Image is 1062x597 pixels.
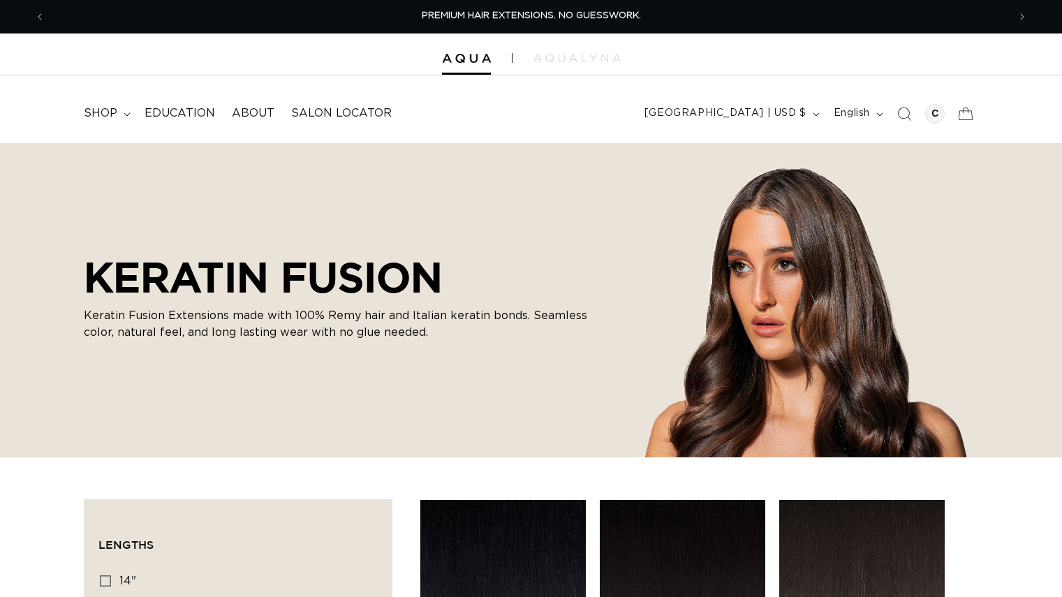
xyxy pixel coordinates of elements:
[98,538,154,551] span: Lengths
[223,98,283,129] a: About
[136,98,223,129] a: Education
[644,106,806,121] span: [GEOGRAPHIC_DATA] | USD $
[232,106,274,121] span: About
[291,106,392,121] span: Salon Locator
[84,253,614,302] h2: KERATIN FUSION
[889,98,920,129] summary: Search
[145,106,215,121] span: Education
[119,575,136,587] span: 14"
[442,54,491,64] img: Aqua Hair Extensions
[84,106,117,121] span: shop
[636,101,825,127] button: [GEOGRAPHIC_DATA] | USD $
[283,98,400,129] a: Salon Locator
[98,514,378,564] summary: Lengths (0 selected)
[1007,3,1038,30] button: Next announcement
[75,98,136,129] summary: shop
[533,54,621,62] img: aqualyna.com
[422,11,641,20] span: PREMIUM HAIR EXTENSIONS. NO GUESSWORK.
[84,307,614,341] p: Keratin Fusion Extensions made with 100% Remy hair and Italian keratin bonds. Seamless color, nat...
[834,106,870,121] span: English
[825,101,889,127] button: English
[24,3,55,30] button: Previous announcement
